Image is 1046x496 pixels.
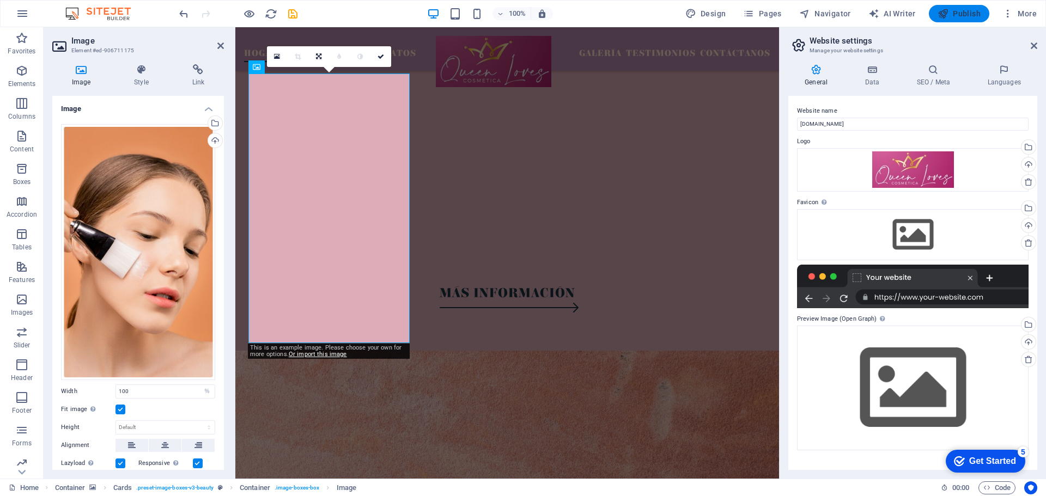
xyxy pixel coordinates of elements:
[848,64,900,87] h4: Data
[868,8,916,19] span: AI Writer
[537,9,547,19] i: On resize automatically adjust zoom level to fit chosen device.
[78,2,89,13] div: 5
[242,7,256,20] button: Click here to leave preview mode and continue editing
[89,485,96,491] i: This element contains a background
[267,46,288,67] a: Select files from the file manager, stock photos, or upload file(s)
[864,5,920,22] button: AI Writer
[55,481,86,494] span: Click to select. Double-click to edit
[743,8,781,19] span: Pages
[900,64,971,87] h4: SEO / Meta
[492,7,531,20] button: 100%
[1002,8,1037,19] span: More
[810,36,1037,46] h2: Website settings
[218,485,223,491] i: This element is a customizable preset
[8,47,35,56] p: Favorites
[509,7,526,20] h6: 100%
[938,8,981,19] span: Publish
[71,36,224,46] h2: Image
[6,5,86,28] div: Get Started 5 items remaining, 0% complete
[788,64,848,87] h4: General
[797,209,1029,260] div: Select files from the file manager, stock photos, or upload file(s)
[8,112,35,121] p: Columns
[797,118,1029,131] input: Name...
[739,5,786,22] button: Pages
[52,64,114,87] h4: Image
[998,5,1041,22] button: More
[138,457,193,470] label: Responsive
[10,145,34,154] p: Content
[61,424,115,430] label: Height
[9,275,35,284] p: Features
[178,8,190,20] i: Undo: Change colors (Ctrl+Z)
[61,439,115,452] label: Alignment
[12,406,32,415] p: Footer
[960,483,962,492] span: :
[264,7,277,20] button: reload
[329,46,350,67] a: Blur
[685,8,726,19] span: Design
[9,481,39,494] a: Click to cancel selection. Double-click to open Pages
[797,196,1029,209] label: Favicon
[114,64,172,87] h4: Style
[350,46,370,67] a: Greyscale
[370,46,391,67] a: Confirm ( Ctrl ⏎ )
[248,344,410,359] div: This is an example image. Please choose your own for more options.
[29,12,76,22] div: Get Started
[13,177,31,186] p: Boxes
[265,8,277,20] i: Reload page
[240,481,270,494] span: Click to select. Double-click to edit
[61,124,215,380] div: Rectangle1831.jpg
[971,64,1037,87] h4: Languages
[797,326,1029,450] div: Select files from the file manager, stock photos, or upload file(s)
[952,481,969,494] span: 00 00
[810,46,1015,56] h3: Manage your website settings
[136,481,214,494] span: . preset-image-boxes-v3-beauty
[797,105,1029,118] label: Website name
[61,457,115,470] label: Lazyload
[52,96,224,115] h4: Image
[797,313,1029,326] label: Preview Image (Open Graph)
[337,481,356,494] span: Click to select. Double-click to edit
[929,5,989,22] button: Publish
[275,481,320,494] span: . image-boxes-box
[63,7,144,20] img: Editor Logo
[61,403,115,416] label: Fit image
[983,481,1011,494] span: Code
[308,46,329,67] a: Change orientation
[797,135,1029,148] label: Logo
[681,5,731,22] div: Design (Ctrl+Alt+Y)
[113,481,132,494] span: Click to select. Double-click to edit
[797,148,1029,192] div: LogoQueenLoves-Qc4BhUSXH-gZ5vKgKqPZOg.jpg
[61,388,115,394] label: Width
[288,46,308,67] a: Crop mode
[681,5,731,22] button: Design
[978,481,1015,494] button: Code
[795,5,855,22] button: Navigator
[287,8,299,20] i: Save (Ctrl+S)
[14,341,31,350] p: Slider
[12,439,32,448] p: Forms
[8,79,36,88] p: Elements
[799,8,851,19] span: Navigator
[941,481,970,494] h6: Session time
[71,46,202,56] h3: Element #ed-906711175
[289,351,347,358] a: Or import this image
[12,243,32,252] p: Tables
[11,308,33,317] p: Images
[7,210,37,219] p: Accordion
[55,481,356,494] nav: breadcrumb
[11,373,33,382] p: Header
[173,64,224,87] h4: Link
[1024,481,1037,494] button: Usercentrics
[177,7,190,20] button: undo
[286,7,299,20] button: save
